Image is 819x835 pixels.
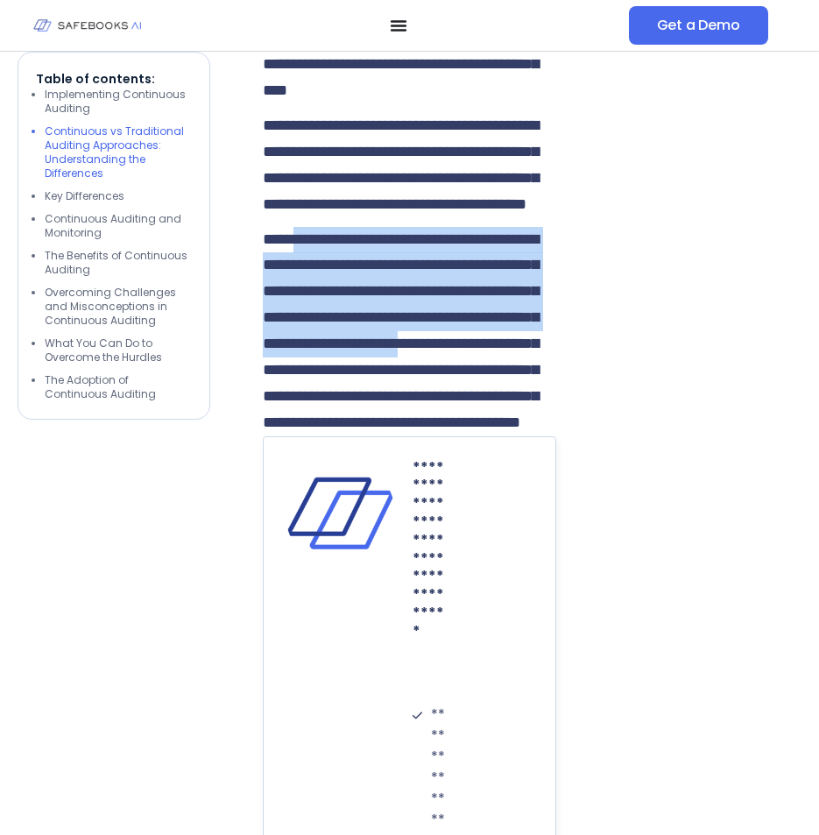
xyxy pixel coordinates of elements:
span: Get a Demo [657,17,740,34]
li: Key Differences [45,189,192,203]
nav: Menu [169,17,629,34]
li: Implementing Continuous Auditing [45,88,192,116]
li: Continuous Auditing and Monitoring [45,212,192,240]
p: Table of contents: [36,70,192,88]
a: Get a Demo [629,6,768,45]
li: Continuous vs Traditional Auditing Approaches: Understanding the Differences [45,124,192,180]
li: Overcoming Challenges and Misconceptions in Continuous Auditing [45,286,192,328]
button: Menu Toggle [390,17,407,34]
li: The Benefits of Continuous Auditing [45,249,192,277]
li: What You Can Do to Overcome the Hurdles [45,336,192,364]
li: The Adoption of Continuous Auditing [45,373,192,401]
